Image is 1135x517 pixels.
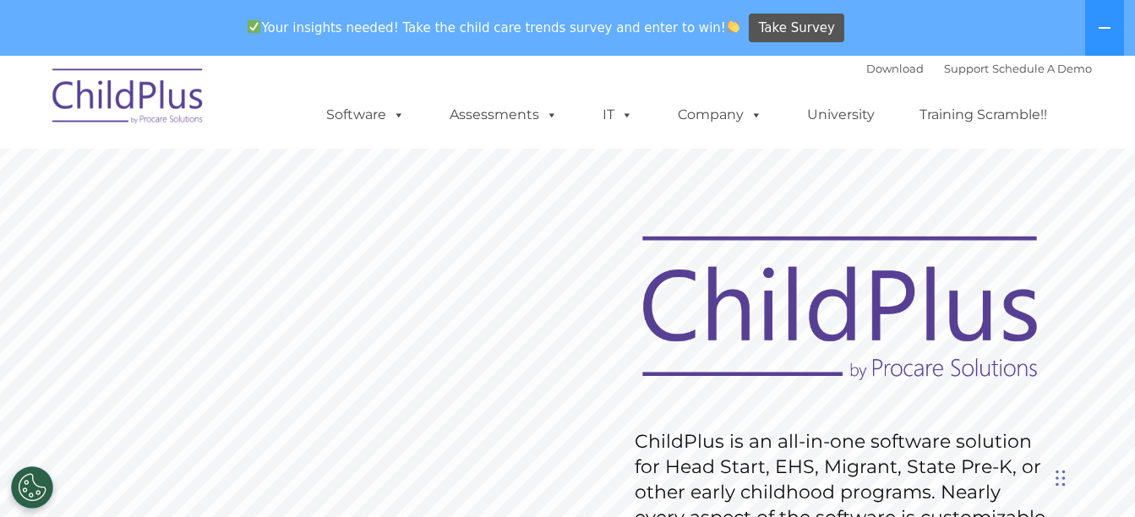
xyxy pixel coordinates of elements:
a: Schedule A Demo [992,62,1092,75]
img: ✅ [248,20,260,33]
span: Take Survey [759,14,835,43]
a: IT [586,98,650,132]
a: Download [866,62,924,75]
button: Cookies Settings [11,466,53,509]
div: Drag [1056,453,1066,503]
a: Support [944,62,989,75]
a: Take Survey [749,14,844,43]
a: Training Scramble!! [903,98,1064,132]
font: | [866,62,1092,75]
a: University [790,98,892,132]
a: Assessments [433,98,575,132]
img: 👏 [727,20,739,33]
iframe: Chat Widget [859,335,1135,517]
span: Your insights needed! Take the child care trends survey and enter to win! [241,11,747,44]
img: ChildPlus by Procare Solutions [44,57,213,141]
a: Company [661,98,779,132]
a: Software [309,98,422,132]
